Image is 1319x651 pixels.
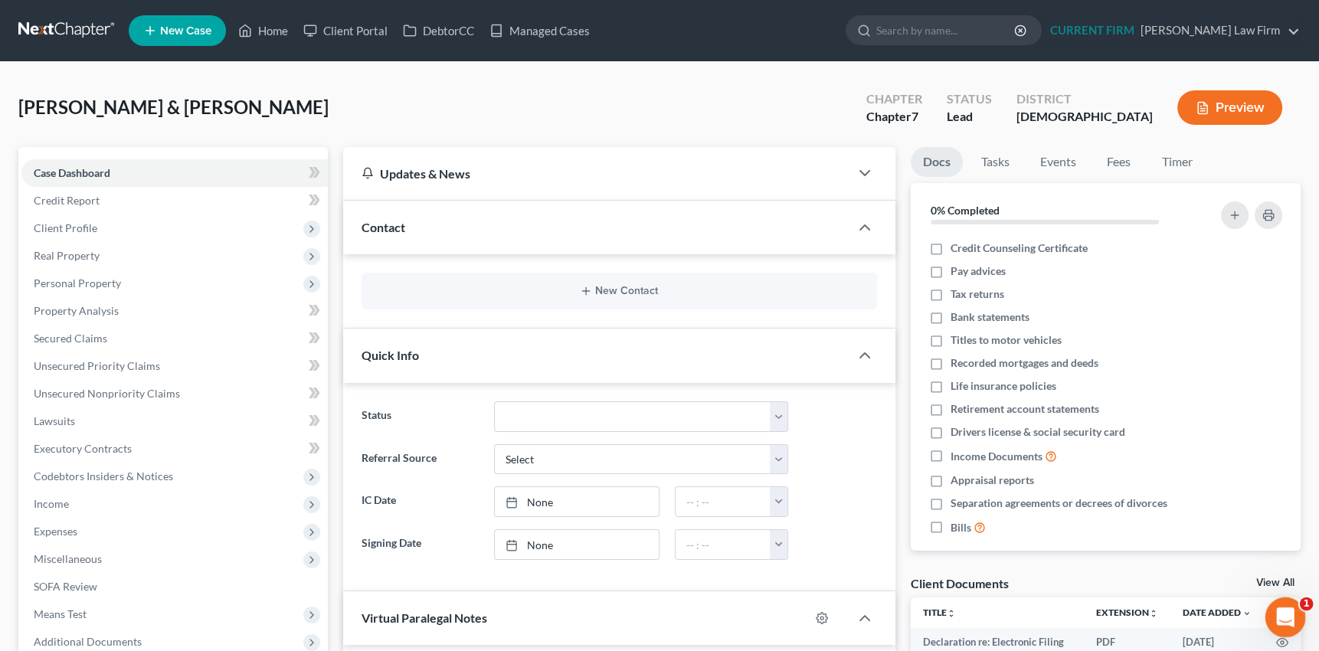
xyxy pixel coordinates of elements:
[931,204,1000,217] strong: 0% Completed
[12,312,294,362] div: James says…
[67,155,282,290] div: While I have you here, [PERSON_NAME], Attorney in [US_STATE], is wanting me to file a skeleton fo...
[34,442,132,455] span: Executory Contracts
[676,487,771,516] input: -- : --
[55,146,294,299] div: While I have you here, [PERSON_NAME], Attorney in [US_STATE], is wanting me to file a skeleton fo...
[34,607,87,620] span: Means Test
[951,473,1034,488] span: Appraisal reports
[34,580,97,593] span: SOFA Review
[911,575,1009,591] div: Client Documents
[73,502,85,514] button: Gif picker
[21,407,328,435] a: Lawsuits
[1150,147,1205,177] a: Timer
[969,147,1022,177] a: Tasks
[1265,597,1306,638] iframe: Intercom live chat
[951,496,1167,511] span: Separation agreements or decrees of divorces
[951,401,1099,417] span: Retirement account statements
[866,108,922,126] div: Chapter
[1300,597,1314,611] span: 1
[362,165,831,182] div: Updates & News
[1177,90,1282,125] button: Preview
[951,286,1004,302] span: Tax returns
[231,17,296,44] a: Home
[34,414,75,427] span: Lawsuits
[12,362,294,562] div: James says…
[951,309,1029,325] span: Bank statements
[34,221,97,234] span: Client Profile
[44,8,68,33] img: Profile image for Operator
[951,263,1006,279] span: Pay advices
[951,240,1088,256] span: Credit Counseling Certificate
[21,325,328,352] a: Secured Claims
[21,352,328,380] a: Unsecured Priority Claims
[263,496,287,520] button: Send a message…
[362,610,487,625] span: Virtual Paralegal Notes
[1042,17,1300,44] a: CURRENT FIRM[PERSON_NAME] Law Firm
[1050,23,1134,37] strong: CURRENT FIRM
[21,380,328,407] a: Unsecured Nonpriority Claims
[34,497,69,510] span: Income
[951,520,971,535] span: Bills
[67,49,282,79] div: I didn't even know that was there LOL. Thanks.
[951,355,1098,371] span: Recorded mortgages and deeds
[495,530,659,559] a: None
[354,529,486,560] label: Signing Date
[34,249,100,262] span: Real Property
[74,19,191,34] p: The team can also help
[34,552,102,565] span: Miscellaneous
[34,276,121,290] span: Personal Property
[354,444,486,475] label: Referral Source
[296,17,395,44] a: Client Portal
[74,8,129,19] h1: Operator
[1242,609,1252,618] i: expand_more
[12,101,103,135] div: No problem!
[97,502,110,514] button: Start recording
[951,449,1042,464] span: Income Documents
[482,17,597,44] a: Managed Cases
[374,285,865,297] button: New Contact
[1016,108,1153,126] div: [DEMOGRAPHIC_DATA]
[1016,90,1153,108] div: District
[13,469,293,496] textarea: Message…
[876,16,1016,44] input: Search by name...
[354,486,486,517] label: IC Date
[362,348,419,362] span: Quick Info
[866,90,922,108] div: Chapter
[48,502,61,514] button: Emoji picker
[269,6,296,34] div: Close
[1096,607,1158,618] a: Extensionunfold_more
[34,359,160,372] span: Unsecured Priority Claims
[1149,609,1158,618] i: unfold_more
[34,194,100,207] span: Credit Report
[395,17,482,44] a: DebtorCC
[12,362,251,528] div: It looks like they do not have ECF Credentials added to their account settings. Once those are ad...
[676,530,771,559] input: -- : --
[951,332,1062,348] span: Titles to motor vehicles
[495,487,659,516] a: None
[1095,147,1144,177] a: Fees
[24,502,36,514] button: Upload attachment
[911,147,963,177] a: Docs
[21,573,328,600] a: SOFA Review
[55,40,294,88] div: I didn't even know that was there LOL. Thanks.
[12,101,294,147] div: James says…
[12,146,294,312] div: Taylor says…
[923,607,956,618] a: Titleunfold_more
[160,25,211,37] span: New Case
[34,525,77,538] span: Expenses
[21,159,328,187] a: Case Dashboard
[25,322,239,352] div: Hello! Sorry for the delay looking at this for you now!
[12,40,294,100] div: Taylor says…
[951,424,1125,440] span: Drivers license & social security card
[34,387,180,400] span: Unsecured Nonpriority Claims
[34,304,119,317] span: Property Analysis
[25,371,239,431] div: It looks like they do not have ECF Credentials added to their account settings. Once those are ad...
[947,108,992,126] div: Lead
[947,90,992,108] div: Status
[25,110,91,126] div: No problem!
[240,6,269,35] button: Home
[912,109,918,123] span: 7
[1028,147,1088,177] a: Events
[34,332,107,345] span: Secured Claims
[21,435,328,463] a: Executory Contracts
[12,312,251,361] div: Hello! Sorry for the delay looking at this for you now!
